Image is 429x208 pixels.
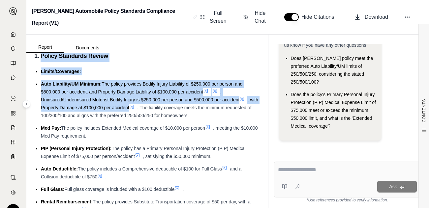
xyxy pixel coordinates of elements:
[32,5,190,29] h2: [PERSON_NAME] Automobile Policy Standards Compliance Report (V1)
[41,81,243,94] span: The policy provides Bodily Injury Liability of $250,000 per person and $500,000 per accident, and...
[4,42,22,55] a: Documents Vault
[4,71,22,84] a: Chat
[252,9,268,25] span: Hide Chat
[4,150,22,163] a: Coverage Table
[41,146,246,159] span: The policy has a Primary Personal Injury Protection (PIP) Medical Expense Limit of $75,000 per pe...
[41,166,241,179] span: and a Collision deductible of $750
[41,199,93,204] span: Rental Reimbursement:
[41,125,61,131] span: Med Pay:
[182,187,184,192] span: .
[143,154,212,159] span: , satisfying the $50,000 minimum.
[41,89,239,102] span: . Uninsured/Underinsured Motorist Bodily Injury is $250,000 per person and $500,000 per accident
[4,186,22,199] a: Legal Search Engine
[4,136,22,149] a: Custom Report
[377,181,417,193] button: Ask
[41,81,102,87] span: Auto Liability/UM Minimum:
[352,11,391,24] button: Download
[61,125,205,131] span: The policy includes Extended Medical coverage of $10,000 per person
[41,69,81,74] span: Limits/Coverages:
[7,5,20,18] button: Expand sidebar
[4,171,22,184] a: Contract Analysis
[64,42,111,53] button: Documents
[365,13,388,21] span: Download
[301,13,338,21] span: Hide Citations
[26,42,64,53] button: Report
[41,187,65,192] span: Full Glass:
[4,107,22,120] a: Policy Comparisons
[41,125,258,139] span: , meeting the $10,000 Med Pay requirement.
[22,100,30,108] button: Expand sidebar
[41,105,252,118] span: . The liability coverage meets the minimum requested of 100/300/100 and aligns with the preferred...
[4,28,22,41] a: Home
[4,121,22,134] a: Claim Coverage
[198,7,230,28] button: Full Screen
[41,166,78,171] span: Auto Deductible:
[41,97,258,110] span: , with Property Damage at $100,000 per accident
[4,57,22,70] a: Prompt Library
[4,92,22,105] a: Single Policy
[209,9,228,25] span: Full Screen
[78,166,222,171] span: The policy includes a Comprehensive deductible of $100 for Full Glass
[65,187,175,192] span: Full glass coverage is included with a $100 deductible
[105,174,107,179] span: .
[291,92,376,129] span: Does the policy's Primary Personal Injury Protection (PIP) Medical Expense Limit of $75,000 meet ...
[41,146,111,151] span: PIP (Personal Injury Protection):
[291,56,373,85] span: Does [PERSON_NAME] policy meet the preferred Auto Liability/UM limits of 250/500/250, considering...
[274,197,421,203] div: *Use references provided to verify information.
[389,184,397,189] span: Ask
[421,99,427,122] span: CONTENTS
[241,7,271,28] button: Hide Chat
[34,50,260,62] h3: 1. Policy Standards Review
[9,7,17,15] img: Expand sidebar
